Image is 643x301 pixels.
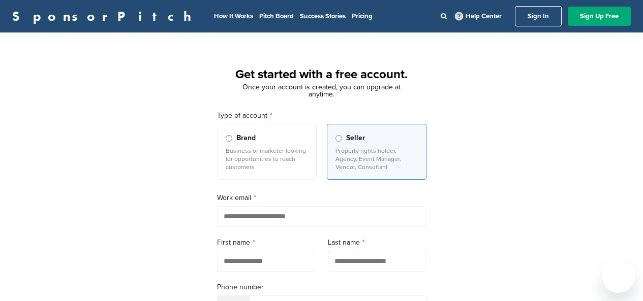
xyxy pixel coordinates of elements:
[335,147,418,171] p: Property rights holder, Agency, Event Manager, Vendor, Consultant
[453,10,504,22] a: Help Center
[568,7,631,26] a: Sign Up Free
[205,65,439,84] h1: Get started with a free account.
[226,135,232,142] input: Brand Business or marketer looking for opportunities to reach customers
[217,282,426,293] label: Phone number
[217,192,426,204] label: Work email
[328,237,426,248] label: Last name
[515,6,562,26] a: Sign In
[236,132,256,144] span: Brand
[226,147,308,171] p: Business or marketer looking for opportunities to reach customers
[259,12,294,20] a: Pitch Board
[335,135,342,142] input: Seller Property rights holder, Agency, Event Manager, Vendor, Consultant
[346,132,365,144] span: Seller
[352,12,373,20] a: Pricing
[242,83,401,98] span: Once your account is created, you can upgrade at anytime.
[602,260,635,293] iframe: Button to launch messaging window
[12,10,198,23] a: SponsorPitch
[217,110,426,121] label: Type of account
[300,12,346,20] a: Success Stories
[214,12,253,20] a: How It Works
[217,237,316,248] label: First name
